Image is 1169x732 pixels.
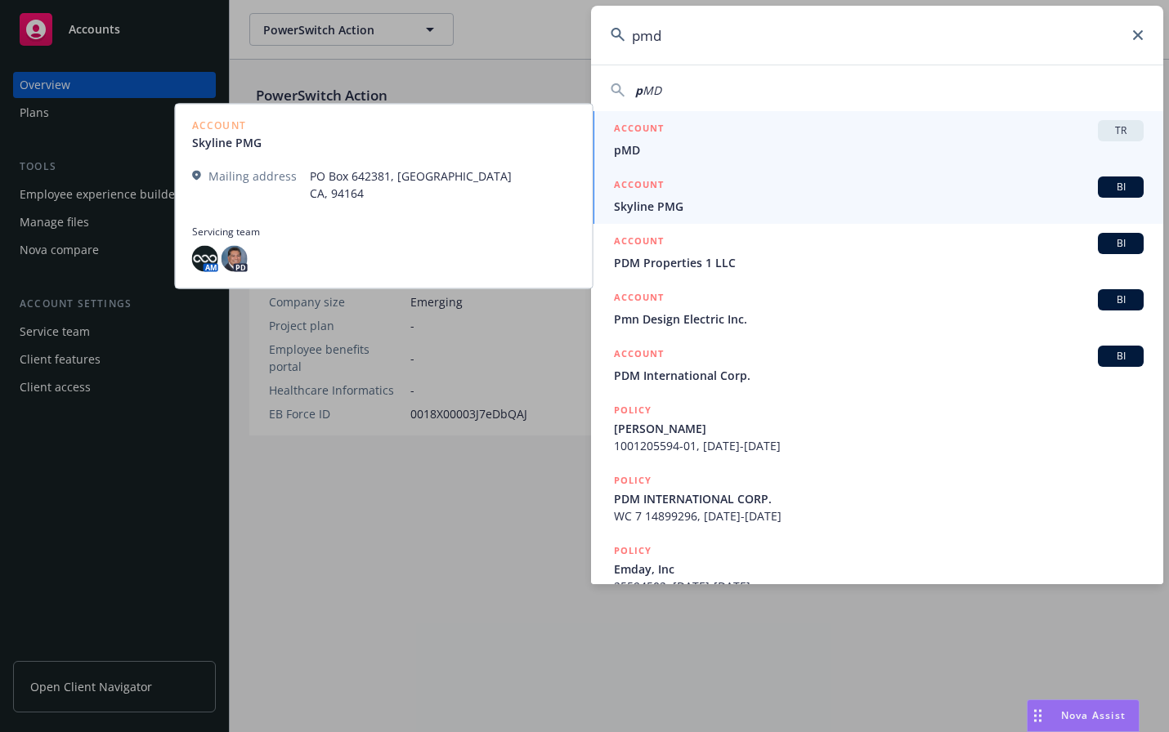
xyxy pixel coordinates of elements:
a: POLICYEmday, Inc25594502, [DATE]-[DATE] [591,533,1163,604]
h5: ACCOUNT [614,289,664,309]
span: WC 7 14899296, [DATE]-[DATE] [614,507,1144,524]
span: 25594502, [DATE]-[DATE] [614,578,1144,595]
span: MD [643,83,661,98]
span: BI [1104,180,1137,194]
a: POLICY[PERSON_NAME]1001205594-01, [DATE]-[DATE] [591,393,1163,463]
span: PDM INTERNATIONAL CORP. [614,490,1144,507]
h5: POLICY [614,402,652,418]
h5: ACCOUNT [614,346,664,365]
a: ACCOUNTTRpMD [591,111,1163,167]
span: PDM International Corp. [614,367,1144,384]
h5: ACCOUNT [614,233,664,252]
span: Emday, Inc [614,560,1144,578]
a: POLICYPDM INTERNATIONAL CORP.WC 7 14899296, [DATE]-[DATE] [591,463,1163,533]
span: Nova Assist [1061,708,1126,722]
a: ACCOUNTBIPDM Properties 1 LLC [591,224,1163,280]
span: PDM Properties 1 LLC [614,254,1144,271]
span: 1001205594-01, [DATE]-[DATE] [614,437,1144,454]
h5: POLICY [614,472,652,489]
span: BI [1104,349,1137,364]
button: Nova Assist [1027,699,1140,732]
a: ACCOUNTBIPDM International Corp. [591,337,1163,393]
a: ACCOUNTBIPmn Design Electric Inc. [591,280,1163,337]
a: ACCOUNTBISkyline PMG [591,167,1163,224]
div: Drag to move [1028,700,1048,731]
span: BI [1104,292,1137,307]
span: p [635,83,643,98]
span: TR [1104,123,1137,138]
h5: ACCOUNT [614,176,664,196]
span: BI [1104,236,1137,251]
span: pMD [614,141,1144,158]
span: Pmn Design Electric Inc. [614,310,1144,328]
span: [PERSON_NAME] [614,420,1144,437]
h5: ACCOUNT [614,120,664,140]
span: Skyline PMG [614,198,1144,215]
input: Search... [591,6,1163,65]
h5: POLICY [614,542,652,559]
